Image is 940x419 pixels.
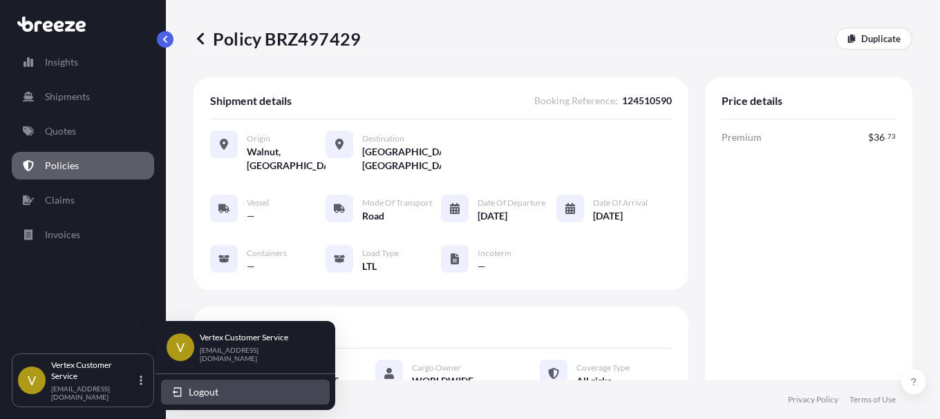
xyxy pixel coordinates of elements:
[478,209,507,223] span: [DATE]
[722,130,762,144] span: Premium
[478,260,486,273] span: —
[45,90,90,104] p: Shipments
[874,133,885,142] span: 36
[51,384,137,401] p: [EMAIL_ADDRESS][DOMAIN_NAME]
[45,159,79,173] p: Policies
[362,133,404,144] span: Destination
[593,209,623,223] span: [DATE]
[247,197,269,208] span: Vessel
[45,193,75,207] p: Claims
[12,152,154,179] a: Policies
[247,145,326,173] span: Walnut, [GEOGRAPHIC_DATA]
[362,145,441,173] span: [GEOGRAPHIC_DATA], [GEOGRAPHIC_DATA]
[247,209,255,223] span: —
[247,133,270,144] span: Origin
[176,340,185,354] span: V
[362,260,377,273] span: LTL
[576,374,612,388] span: All risks
[200,332,313,343] p: Vertex Customer Service
[51,360,137,382] p: Vertex Customer Service
[161,380,330,405] button: Logout
[247,260,255,273] span: —
[868,133,874,142] span: $
[12,117,154,145] a: Quotes
[836,28,912,50] a: Duplicate
[887,134,896,139] span: 73
[210,94,292,108] span: Shipment details
[478,248,511,259] span: Incoterm
[45,124,76,138] p: Quotes
[362,248,399,259] span: Load Type
[412,374,507,416] span: WORLDWIDE DISTRIBUTION GROUP
[362,209,384,223] span: Road
[12,48,154,76] a: Insights
[194,28,361,50] p: Policy BRZ497429
[788,394,838,405] a: Privacy Policy
[45,228,80,242] p: Invoices
[362,197,432,208] span: Mode of Transport
[593,197,648,208] span: Date of Arrival
[576,362,630,373] span: Coverage Type
[12,221,154,249] a: Invoices
[478,197,545,208] span: Date of Departure
[28,373,36,387] span: V
[45,55,78,69] p: Insights
[849,394,896,405] a: Terms of Use
[200,346,313,362] p: [EMAIL_ADDRESS][DOMAIN_NAME]
[534,94,618,108] span: Booking Reference :
[861,32,901,46] p: Duplicate
[189,385,218,399] span: Logout
[412,362,461,373] span: Cargo Owner
[247,248,287,259] span: Containers
[12,83,154,110] a: Shipments
[622,94,672,108] span: 124510590
[722,94,782,108] span: Price details
[885,134,887,139] span: .
[12,186,154,214] a: Claims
